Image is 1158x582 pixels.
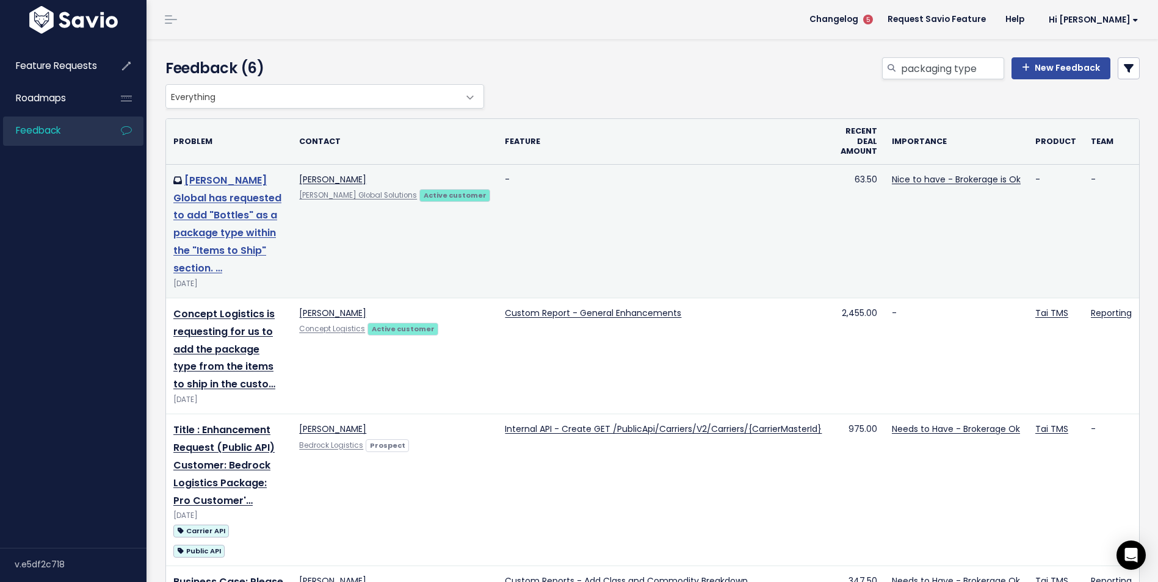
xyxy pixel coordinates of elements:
[173,545,225,558] span: Public API
[885,298,1028,414] td: -
[829,164,885,298] td: 63.50
[3,117,101,145] a: Feedback
[996,10,1034,29] a: Help
[173,523,229,538] a: Carrier API
[3,52,101,80] a: Feature Requests
[1084,414,1139,566] td: -
[505,307,681,319] a: Custom Report - General Enhancements
[16,92,66,104] span: Roadmaps
[16,124,60,137] span: Feedback
[173,278,284,290] div: [DATE]
[892,173,1021,185] a: Nice to have - Brokerage is Ok
[1011,57,1110,79] a: New Feedback
[173,543,225,558] a: Public API
[26,6,121,34] img: logo-white.9d6f32f41409.svg
[424,190,487,200] strong: Active customer
[892,423,1020,435] a: Needs to Have - Brokerage Ok
[1035,307,1068,319] a: Tai TMS
[173,393,284,406] div: [DATE]
[173,423,275,507] a: Title : Enhancement Request (Public API) Customer: Bedrock Logistics Package: Pro Customer'…
[299,324,365,334] a: Concept Logistics
[1116,541,1146,570] div: Open Intercom Messenger
[1084,164,1139,298] td: -
[299,307,366,319] a: [PERSON_NAME]
[367,322,438,334] a: Active customer
[1084,119,1139,164] th: Team
[498,119,829,164] th: Feature
[505,423,822,435] a: Internal API - Create GET /PublicApi/Carriers/V2/Carriers/{CarrierMasterId}
[1028,164,1084,298] td: -
[372,324,435,334] strong: Active customer
[299,423,366,435] a: [PERSON_NAME]
[299,173,366,185] a: [PERSON_NAME]
[1035,423,1068,435] a: Tai TMS
[166,119,292,164] th: Problem
[1049,15,1138,24] span: Hi [PERSON_NAME]
[829,119,885,164] th: Recent deal amount
[16,59,97,72] span: Feature Requests
[370,440,405,450] strong: Prospect
[299,190,417,200] a: [PERSON_NAME] Global Solutions
[419,189,490,201] a: Active customer
[863,15,873,24] span: 5
[3,84,101,112] a: Roadmaps
[15,548,147,580] div: v.e5df2c718
[809,15,858,24] span: Changelog
[165,84,484,109] span: Everything
[498,164,829,298] td: -
[292,119,498,164] th: Contact
[299,440,363,450] a: Bedrock Logistics
[1034,10,1148,29] a: Hi [PERSON_NAME]
[165,57,478,79] h4: Feedback (6)
[1091,307,1132,319] a: Reporting
[829,414,885,566] td: 975.00
[885,119,1028,164] th: Importance
[173,173,281,275] a: [PERSON_NAME] Global has requested to add "Bottles" as a package type within the "Items to Ship" ...
[900,57,1004,79] input: Search feedback...
[366,439,409,451] a: Prospect
[166,85,459,108] span: Everything
[1028,119,1084,164] th: Product
[173,307,275,391] a: Concept Logistics is requesting for us to add the package type from the items to ship in the custo…
[878,10,996,29] a: Request Savio Feature
[173,509,284,522] div: [DATE]
[173,525,229,537] span: Carrier API
[829,298,885,414] td: 2,455.00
